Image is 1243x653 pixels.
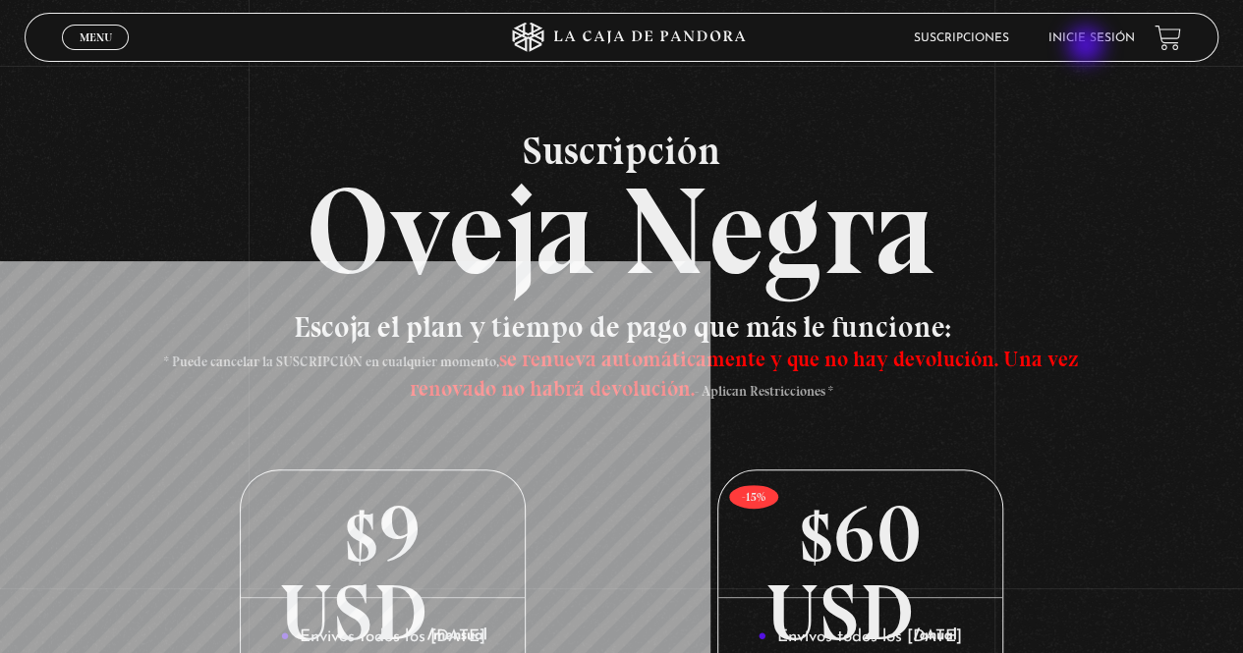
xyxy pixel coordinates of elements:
[164,354,1079,400] span: * Puede cancelar la SUSCRIPCIÓN en cualquier momento, - Aplican Restricciones *
[410,346,1079,402] span: se renueva automáticamente y que no hay devolución. Una vez renovado no habrá devolución.
[73,48,119,62] span: Cerrar
[144,312,1100,401] h3: Escoja el plan y tiempo de pago que más le funcione:
[1155,25,1181,51] a: View your shopping cart
[241,470,525,598] p: $9 USD
[914,32,1009,44] a: Suscripciones
[80,31,112,43] span: Menu
[718,470,1002,598] p: $60 USD
[25,131,1217,170] span: Suscripción
[1048,32,1135,44] a: Inicie sesión
[25,131,1217,293] h2: Oveja Negra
